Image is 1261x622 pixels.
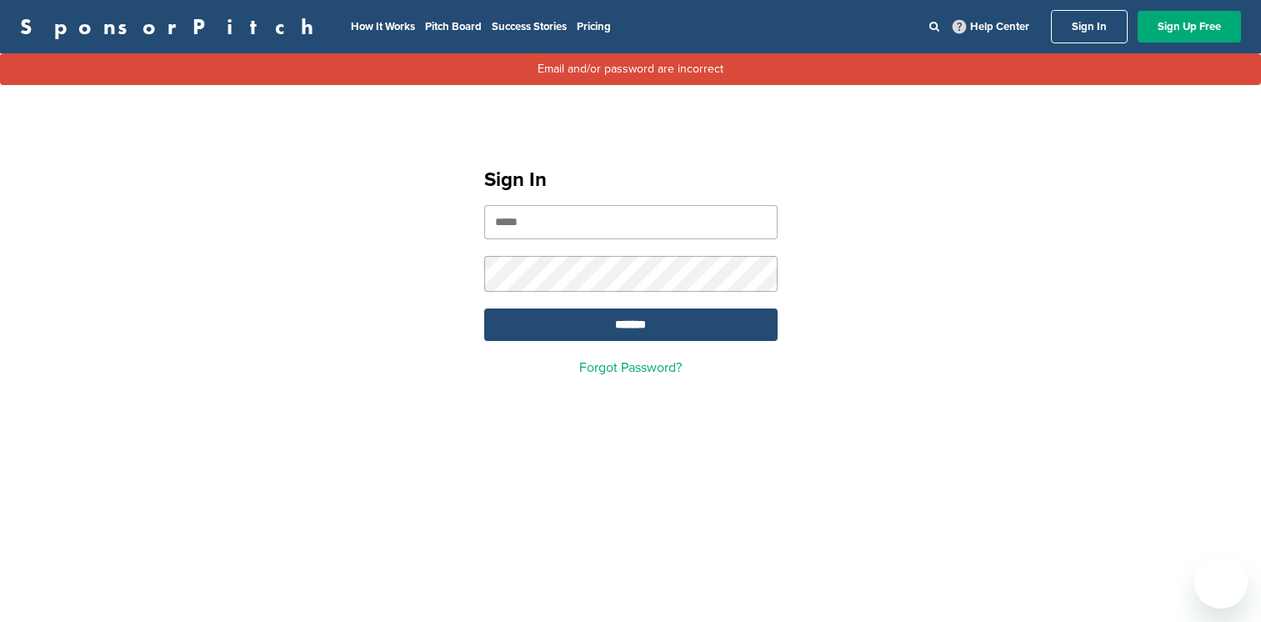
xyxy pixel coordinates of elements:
a: SponsorPitch [20,16,324,38]
h1: Sign In [484,165,778,195]
a: Sign Up Free [1138,11,1241,43]
a: Help Center [949,17,1033,37]
a: Pitch Board [425,20,482,33]
a: Success Stories [492,20,567,33]
a: Forgot Password? [579,359,682,376]
a: How It Works [351,20,415,33]
a: Pricing [577,20,611,33]
iframe: Button to launch messaging window [1194,555,1248,609]
a: Sign In [1051,10,1128,43]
